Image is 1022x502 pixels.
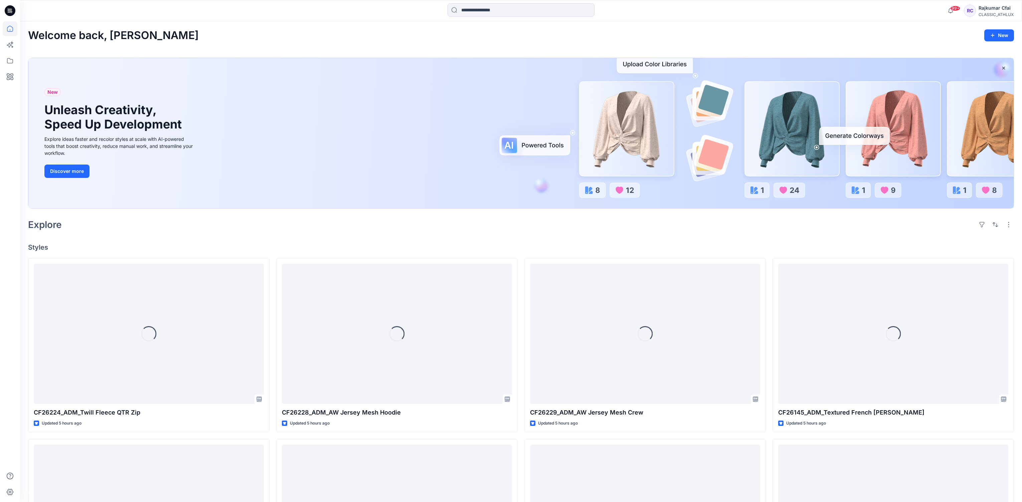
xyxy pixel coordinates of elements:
[979,12,1014,17] div: CLASSIC_ATHLUX
[44,165,195,178] a: Discover more
[979,4,1014,12] div: Rajkumar Cfai
[530,408,760,417] p: CF26229_ADM_AW Jersey Mesh Crew
[786,420,826,427] p: Updated 5 hours ago
[34,408,264,417] p: CF26224_ADM_Twill Fleece QTR Zip
[964,5,976,17] div: RC
[28,29,199,42] h2: Welcome back, [PERSON_NAME]
[538,420,578,427] p: Updated 5 hours ago
[950,6,960,11] span: 99+
[44,136,195,157] div: Explore ideas faster and recolor styles at scale with AI-powered tools that boost creativity, red...
[44,103,185,132] h1: Unleash Creativity, Speed Up Development
[282,408,512,417] p: CF26228_ADM_AW Jersey Mesh Hoodie
[44,165,90,178] button: Discover more
[984,29,1014,41] button: New
[47,88,58,96] span: New
[28,219,62,230] h2: Explore
[290,420,330,427] p: Updated 5 hours ago
[778,408,1008,417] p: CF26145_ADM_Textured French [PERSON_NAME]
[42,420,81,427] p: Updated 5 hours ago
[28,243,1014,251] h4: Styles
